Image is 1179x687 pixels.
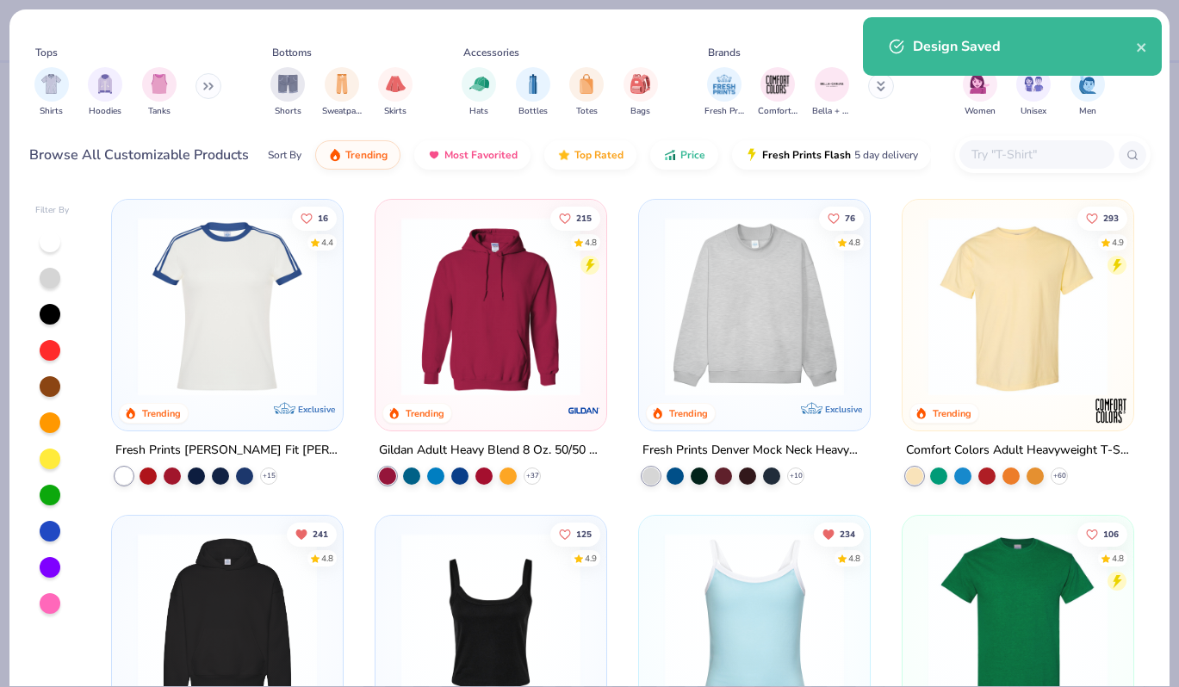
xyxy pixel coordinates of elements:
[345,148,388,162] span: Trending
[313,529,328,538] span: 241
[328,148,342,162] img: trending.gif
[150,74,169,94] img: Tanks Image
[704,67,744,118] div: filter for Fresh Prints
[708,45,741,60] div: Brands
[278,74,298,94] img: Shorts Image
[1103,529,1119,538] span: 106
[384,105,406,118] span: Skirts
[462,67,496,118] div: filter for Hats
[463,45,519,60] div: Accessories
[762,148,851,162] span: Fresh Prints Flash
[630,105,650,118] span: Bags
[270,67,305,118] button: filter button
[585,236,597,249] div: 4.8
[1016,67,1051,118] button: filter button
[642,440,866,461] div: Fresh Prints Denver Mock Neck Heavyweight Sweatshirt
[825,404,862,415] span: Exclusive
[378,67,413,118] button: filter button
[758,67,797,118] div: filter for Comfort Colors
[386,74,406,94] img: Skirts Image
[576,214,592,222] span: 215
[550,206,600,230] button: Like
[569,67,604,118] button: filter button
[574,148,624,162] span: Top Rated
[142,67,177,118] div: filter for Tanks
[524,74,543,94] img: Bottles Image
[40,105,63,118] span: Shirts
[812,105,852,118] span: Bella + Canvas
[812,67,852,118] div: filter for Bella + Canvas
[1103,214,1119,222] span: 293
[758,67,797,118] button: filter button
[819,71,845,97] img: Bella + Canvas Image
[656,217,853,396] img: f5d85501-0dbb-4ee4-b115-c08fa3845d83
[1021,105,1046,118] span: Unisex
[275,105,301,118] span: Shorts
[1016,67,1051,118] div: filter for Unisex
[704,105,744,118] span: Fresh Prints
[544,140,636,170] button: Top Rated
[321,236,333,249] div: 4.4
[848,552,860,565] div: 4.8
[88,67,122,118] div: filter for Hoodies
[1077,522,1127,546] button: Like
[1079,105,1096,118] span: Men
[576,105,598,118] span: Totes
[322,67,362,118] button: filter button
[913,36,1136,57] div: Design Saved
[34,67,69,118] button: filter button
[298,404,335,415] span: Exclusive
[1094,393,1128,428] img: Comfort Colors logo
[970,145,1102,164] input: Try "T-Shirt"
[379,440,603,461] div: Gildan Adult Heavy Blend 8 Oz. 50/50 Hooded Sweatshirt
[1112,552,1124,565] div: 4.8
[845,214,855,222] span: 76
[819,206,864,230] button: Like
[630,74,649,94] img: Bags Image
[790,471,803,481] span: + 10
[148,105,171,118] span: Tanks
[115,440,339,461] div: Fresh Prints [PERSON_NAME] Fit [PERSON_NAME] Shirt with Stripes
[1112,236,1124,249] div: 4.9
[318,214,328,222] span: 16
[814,522,864,546] button: Unlike
[378,67,413,118] div: filter for Skirts
[34,67,69,118] div: filter for Shirts
[585,552,597,565] div: 4.9
[758,105,797,118] span: Comfort Colors
[268,147,301,163] div: Sort By
[270,67,305,118] div: filter for Shorts
[1070,67,1105,118] div: filter for Men
[444,148,518,162] span: Most Favorited
[469,74,489,94] img: Hats Image
[567,393,601,428] img: Gildan logo
[680,148,705,162] span: Price
[963,67,997,118] div: filter for Women
[1053,471,1066,481] span: + 60
[732,140,931,170] button: Fresh Prints Flash5 day delivery
[624,67,658,118] button: filter button
[569,67,604,118] div: filter for Totes
[321,552,333,565] div: 4.8
[765,71,791,97] img: Comfort Colors Image
[624,67,658,118] div: filter for Bags
[576,529,592,538] span: 125
[322,105,362,118] span: Sweatpants
[427,148,441,162] img: most_fav.gif
[965,105,996,118] span: Women
[462,67,496,118] button: filter button
[393,217,589,396] img: 01756b78-01f6-4cc6-8d8a-3c30c1a0c8ac
[906,440,1130,461] div: Comfort Colors Adult Heavyweight T-Shirt
[840,529,855,538] span: 234
[516,67,550,118] div: filter for Bottles
[650,140,718,170] button: Price
[272,45,312,60] div: Bottoms
[96,74,115,94] img: Hoodies Image
[577,74,596,94] img: Totes Image
[332,74,351,94] img: Sweatpants Image
[1077,206,1127,230] button: Like
[550,522,600,546] button: Like
[920,217,1116,396] img: 029b8af0-80e6-406f-9fdc-fdf898547912
[557,148,571,162] img: TopRated.gif
[516,67,550,118] button: filter button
